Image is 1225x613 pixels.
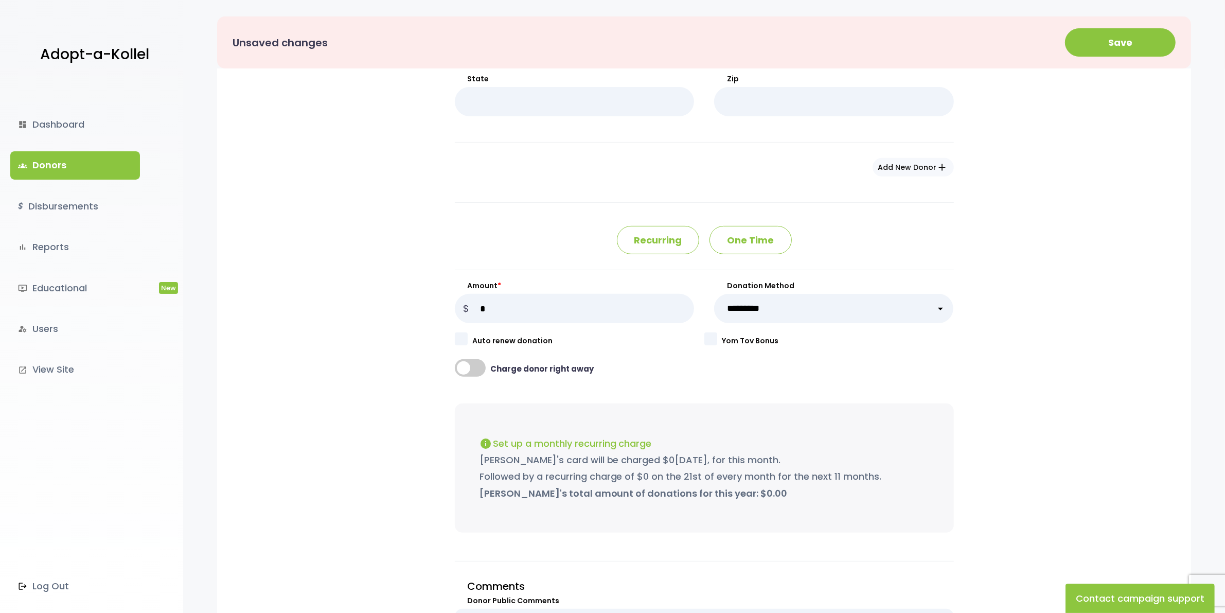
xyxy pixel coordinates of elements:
[18,161,27,170] span: groups
[473,336,704,346] label: Auto renew donation
[1065,28,1176,57] button: Save
[1066,584,1215,613] button: Contact campaign support
[10,572,140,600] a: Log Out
[480,468,929,485] p: Followed by a recurring charge of $0 on the 21st of every month for the next 11 months.
[10,111,140,138] a: dashboardDashboard
[455,596,954,606] label: Donor Public Comments
[233,33,328,52] p: Unsaved changes
[18,284,27,293] i: ondemand_video
[10,151,140,179] a: groupsDonors
[937,162,948,173] span: add
[491,363,594,375] b: Charge donor right away
[40,42,149,67] p: Adopt-a-Kollel
[480,437,492,450] i: info
[617,226,699,254] p: Recurring
[455,74,695,84] label: State
[767,487,788,500] span: 0.00
[714,74,954,84] label: Zip
[10,192,140,220] a: $Disbursements
[10,315,140,343] a: manage_accountsUsers
[669,453,675,466] span: 0
[709,226,792,254] p: One Time
[480,452,929,468] p: [PERSON_NAME]'s card will be charged $ [DATE], for this month.
[10,274,140,302] a: ondemand_videoEducationalNew
[722,336,954,346] label: Yom Tov Bonus
[455,294,478,323] p: $
[714,281,954,291] label: Donation Method
[18,199,23,214] i: $
[159,282,178,294] span: New
[480,485,929,502] p: [PERSON_NAME]'s total amount of donations for this year: $
[455,577,954,596] p: Comments
[873,158,954,177] button: Add New Donoradd
[10,233,140,261] a: bar_chartReports
[18,242,27,252] i: bar_chart
[480,434,929,452] p: Set up a monthly recurring charge
[10,356,140,383] a: launchView Site
[35,30,149,80] a: Adopt-a-Kollel
[18,365,27,375] i: launch
[18,120,27,129] i: dashboard
[455,281,695,291] label: Amount
[18,324,27,334] i: manage_accounts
